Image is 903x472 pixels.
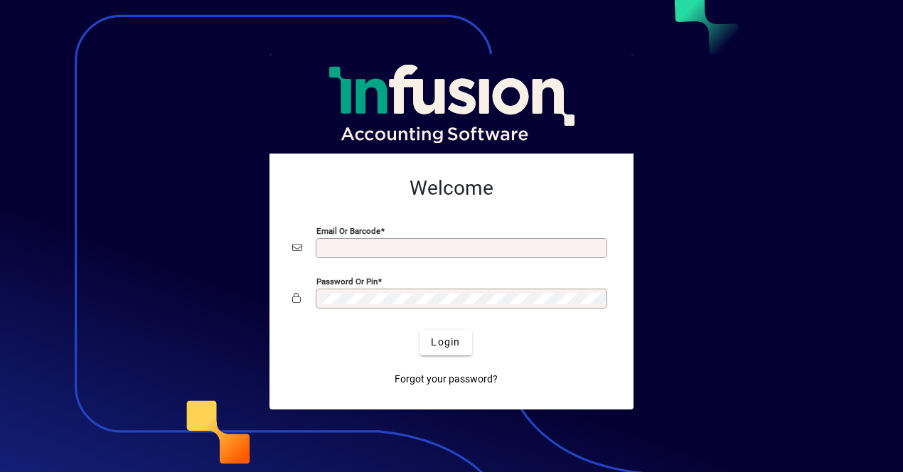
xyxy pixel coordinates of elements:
[389,367,503,392] a: Forgot your password?
[431,335,460,350] span: Login
[395,372,498,387] span: Forgot your password?
[420,330,471,355] button: Login
[316,276,378,286] mat-label: Password or Pin
[316,225,380,235] mat-label: Email or Barcode
[292,176,611,200] h2: Welcome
